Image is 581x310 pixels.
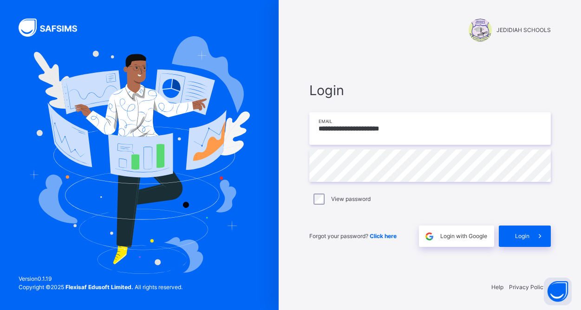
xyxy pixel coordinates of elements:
[424,231,435,242] img: google.396cfc9801f0270233282035f929180a.svg
[496,26,551,34] span: JEDIDIAH SCHOOLS
[19,275,183,283] span: Version 0.1.19
[544,278,572,305] button: Open asap
[309,232,397,239] span: Forgot your password?
[370,232,397,239] a: Click here
[309,80,551,100] span: Login
[65,284,133,291] strong: Flexisaf Edusoft Limited.
[19,284,183,291] span: Copyright © 2025 All rights reserved.
[29,36,250,274] img: Hero Image
[19,19,88,37] img: SAFSIMS Logo
[509,284,547,291] a: Privacy Policy
[491,284,503,291] a: Help
[515,232,529,240] span: Login
[440,232,487,240] span: Login with Google
[331,195,371,203] label: View password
